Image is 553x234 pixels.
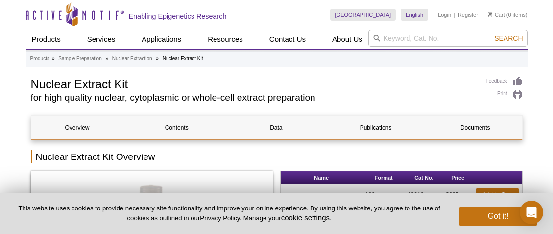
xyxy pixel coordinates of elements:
[520,201,543,224] div: Open Intercom Messenger
[264,30,312,49] a: Contact Us
[281,171,362,184] th: Name
[202,30,249,49] a: Resources
[330,116,422,139] a: Publications
[112,54,152,63] a: Nuclear Extraction
[330,9,396,21] a: [GEOGRAPHIC_DATA]
[163,56,203,61] li: Nuclear Extract Kit
[405,171,443,184] th: Cat No.
[81,30,121,49] a: Services
[129,12,227,21] h2: Enabling Epigenetics Research
[401,9,428,21] a: English
[458,11,478,18] a: Register
[429,116,521,139] a: Documents
[31,76,476,91] h1: Nuclear Extract Kit
[488,11,505,18] a: Cart
[281,213,330,222] button: cookie settings
[476,188,519,202] a: Add to Cart
[31,150,523,163] h2: Nuclear Extract Kit Overview
[488,9,528,21] li: (0 items)
[486,89,523,100] a: Print
[136,30,187,49] a: Applications
[488,12,492,17] img: Your Cart
[486,76,523,87] a: Feedback
[105,56,108,61] li: »
[58,54,101,63] a: Sample Preparation
[281,184,362,227] td: Nuclear Extract Kit
[156,56,159,61] li: »
[405,184,443,206] td: 40010
[491,34,526,43] button: Search
[326,30,368,49] a: About Us
[52,56,55,61] li: »
[31,93,476,102] h2: for high quality nuclear, cytoplasmic or whole-cell extract preparation
[31,116,123,139] a: Overview
[362,184,405,206] td: 100 rxns
[443,171,473,184] th: Price
[30,54,49,63] a: Products
[16,204,443,223] p: This website uses cookies to provide necessary site functionality and improve your online experie...
[494,34,523,42] span: Search
[230,116,322,139] a: Data
[368,30,528,47] input: Keyword, Cat. No.
[454,9,456,21] li: |
[200,214,240,222] a: Privacy Policy
[362,171,405,184] th: Format
[26,30,67,49] a: Products
[443,184,473,206] td: $325
[131,116,223,139] a: Contents
[459,207,537,226] button: Got it!
[438,11,451,18] a: Login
